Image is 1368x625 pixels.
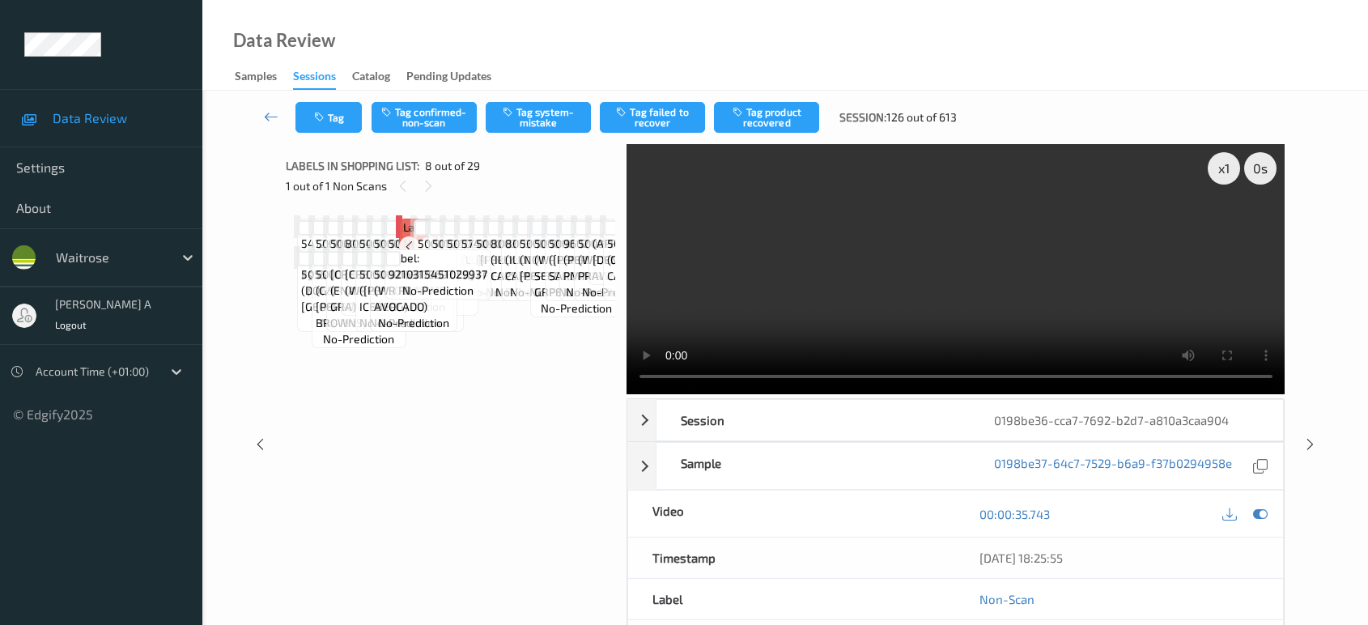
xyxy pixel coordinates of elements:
[549,219,639,284] span: Label: 5000169035146 ([PERSON_NAME] SARDINES WTR)
[534,219,618,300] span: Label: 5000169648476 (WR BLK SEEDLESS GRPE)
[1208,152,1240,185] div: x 1
[582,284,653,300] span: no-prediction
[378,315,449,331] span: no-prediction
[839,109,886,125] span: Session:
[529,284,601,300] span: no-prediction
[402,283,474,299] span: no-prediction
[979,591,1034,607] a: Non-Scan
[970,400,1283,440] div: 0198be36-cca7-7692-b2d7-a810a3caa904
[286,158,419,174] span: Labels in shopping list:
[316,250,402,331] span: Label: 5000306004240 (C/C [PERSON_NAME] BROWNS)
[486,102,591,133] button: Tag system-mistake
[714,102,819,133] button: Tag product recovered
[614,284,686,300] span: no-prediction
[389,250,487,283] span: Label: 9210315451029937
[656,443,970,489] div: Sample
[656,400,970,440] div: Session
[541,300,612,317] span: no-prediction
[374,250,453,315] span: Label: 5000169179697 (WR PR AVOCADO)
[293,66,352,90] a: Sessions
[293,68,336,90] div: Sessions
[295,102,362,133] button: Tag
[886,109,957,125] span: 126 out of 613
[627,399,1285,441] div: Session0198be36-cca7-7692-b2d7-a810a3caa904
[994,455,1232,477] a: 0198be37-64c7-7529-b6a9-f37b0294958e
[979,550,1259,566] div: [DATE] 18:25:55
[369,315,440,331] span: no-prediction
[352,66,406,88] a: Catalog
[425,158,480,174] span: 8 out of 29
[628,579,956,619] div: Label
[520,219,610,284] span: Label: 5000169674321 (NO.1 [PERSON_NAME])
[286,176,615,196] div: 1 out of 1 Non Scans
[495,284,567,300] span: no-prediction
[301,250,411,315] span: Label: 5055770818220 (DOGS AT [GEOGRAPHIC_DATA])
[406,68,491,88] div: Pending Updates
[578,219,658,284] span: Label: 5000169673010 (WR MSC PRAWNS)
[628,538,956,578] div: Timestamp
[628,491,956,537] div: Video
[510,284,581,300] span: no-prediction
[563,219,640,284] span: Label: 96024102 (PEPPERSMITH PM MINTS)
[406,66,508,88] a: Pending Updates
[345,250,474,299] span: Label: [CREDIT_CARD_NUMBER] (WR BABY SPINACH)
[235,66,293,88] a: Samples
[593,219,712,268] span: Label: 5000169003688 (APPLES PINK [DEMOGRAPHIC_DATA])
[403,219,434,268] span: Label: Non-Scan
[372,102,477,133] button: Tag confirmed-non-scan
[607,219,693,284] span: Label: 5060006280504 (GREETING CARD)
[600,102,705,133] button: Tag failed to recover
[627,442,1285,490] div: Sample0198be37-64c7-7529-b6a9-f37b0294958e
[505,219,586,284] span: Label: 8003753158761 (ILLY INTENSO CAPS)
[330,250,460,315] span: Label: [CREDIT_CARD_NUMBER] (ENATURAL LOW SUG GRA)
[233,32,335,49] div: Data Review
[1244,152,1277,185] div: 0 s
[359,250,450,315] span: Label: 5000169635889 ([PERSON_NAME] ICEBERG)
[235,68,277,88] div: Samples
[979,506,1050,522] a: 00:00:35.743
[323,331,394,347] span: no-prediction
[566,284,637,300] span: no-prediction
[352,68,390,88] div: Catalog
[559,284,630,300] span: no-prediction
